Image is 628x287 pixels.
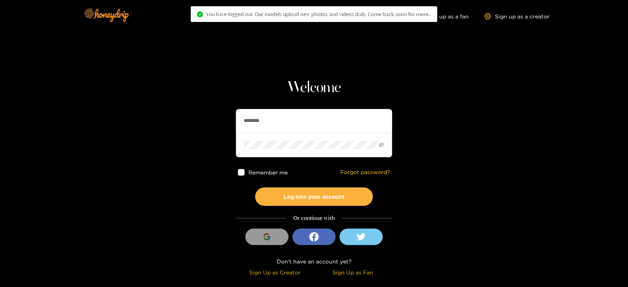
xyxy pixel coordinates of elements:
span: check-circle [197,11,203,17]
a: Sign up as a fan [415,13,469,20]
div: Sign Up as Creator [238,268,312,277]
div: Or continue with [236,214,392,223]
span: You have logged out. Our models upload new photos and videos daily. Come back soon for more.. [206,11,431,17]
div: Sign Up as Fan [316,268,390,277]
span: Remember me [248,169,288,175]
a: Forgot password? [340,169,390,176]
h1: Welcome [236,78,392,97]
button: Log into your account [255,187,373,206]
div: Don't have an account yet? [236,257,392,266]
span: eye-invisible [379,142,384,147]
a: Sign up as a creator [484,13,549,20]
